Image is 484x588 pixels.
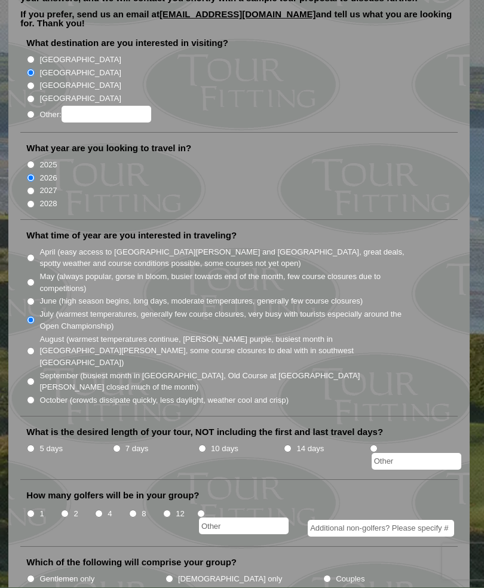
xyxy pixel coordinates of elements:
label: [GEOGRAPHIC_DATA] [39,93,121,105]
label: 2025 [39,160,57,171]
input: Additional non-golfers? Please specify # [308,520,454,537]
a: [EMAIL_ADDRESS][DOMAIN_NAME] [160,10,316,20]
label: Other: [39,106,151,123]
label: September (busiest month in [GEOGRAPHIC_DATA], Old Course at [GEOGRAPHIC_DATA][PERSON_NAME] close... [39,370,409,394]
label: 10 days [211,443,238,455]
label: 2028 [39,198,57,210]
label: Which of the following will comprise your group? [26,557,237,569]
label: 14 days [296,443,324,455]
label: June (high season begins, long days, moderate temperatures, generally few course closures) [39,296,363,308]
label: How many golfers will be in your group? [26,490,199,502]
label: 12 [176,509,185,520]
label: August (warmest temperatures continue, [PERSON_NAME] purple, busiest month in [GEOGRAPHIC_DATA][P... [39,334,409,369]
label: 5 days [39,443,63,455]
label: Couples [336,574,364,586]
label: 2 [73,509,78,520]
label: 7 days [125,443,149,455]
label: 2026 [39,173,57,185]
label: What time of year are you interested in traveling? [26,230,237,242]
input: Other [199,518,289,535]
label: October (crowds dissipate quickly, less daylight, weather cool and crisp) [39,395,289,407]
label: What is the desired length of your tour, NOT including the first and last travel days? [26,427,383,439]
label: 4 [108,509,112,520]
label: 1 [39,509,44,520]
label: [GEOGRAPHIC_DATA] [39,80,121,92]
label: 8 [142,509,146,520]
label: [GEOGRAPHIC_DATA] [39,68,121,79]
input: Other [372,454,461,470]
label: July (warmest temperatures, generally few course closures, very busy with tourists especially aro... [39,309,409,332]
input: Other: [62,106,151,123]
label: Gentlemen only [39,574,94,586]
label: [GEOGRAPHIC_DATA] [39,54,121,66]
label: [DEMOGRAPHIC_DATA] only [178,574,282,586]
p: If you prefer, send us an email at and tell us what you are looking for. Thank you! [20,10,457,37]
label: 2027 [39,185,57,197]
label: What year are you looking to travel in? [26,143,191,155]
label: What destination are you interested in visiting? [26,38,228,50]
label: April (easy access to [GEOGRAPHIC_DATA][PERSON_NAME] and [GEOGRAPHIC_DATA], great deals, spotty w... [39,247,409,270]
label: May (always popular, gorse in bloom, busier towards end of the month, few course closures due to ... [39,271,409,295]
